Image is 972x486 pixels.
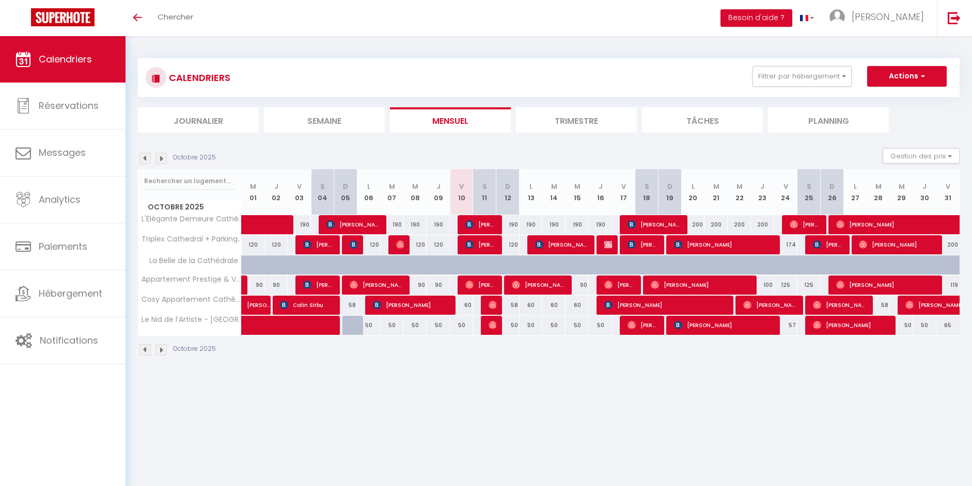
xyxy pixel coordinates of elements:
div: 125 [797,276,821,295]
abbr: L [367,182,370,191]
abbr: L [692,182,695,191]
div: 50 [496,316,520,335]
span: Le Nid de l’Artiste - [GEOGRAPHIC_DATA], [GEOGRAPHIC_DATA] [140,316,243,323]
th: 24 [774,169,797,215]
div: 50 [890,316,913,335]
span: [PERSON_NAME] [303,235,334,254]
span: [PERSON_NAME] [813,315,890,335]
div: 60 [566,296,589,315]
div: 50 [520,316,543,335]
div: 190 [496,215,520,234]
div: 200 [682,215,705,234]
div: 190 [427,215,450,234]
span: [PERSON_NAME] [489,315,496,335]
abbr: M [899,182,905,191]
abbr: M [574,182,581,191]
th: 23 [751,169,774,215]
span: [PERSON_NAME] [790,215,821,234]
th: 04 [311,169,334,215]
span: Notifications [40,334,98,347]
div: 50 [542,316,566,335]
th: 10 [450,169,473,215]
div: 90 [242,276,265,295]
div: 50 [566,316,589,335]
th: 07 [381,169,404,215]
div: 200 [704,215,728,234]
th: 29 [890,169,913,215]
abbr: J [274,182,278,191]
span: [PERSON_NAME] [836,275,937,295]
span: Calendriers [39,53,92,66]
abbr: S [807,182,811,191]
span: [PERSON_NAME] [512,275,566,295]
abbr: D [343,182,348,191]
div: 57 [774,316,797,335]
div: 50 [589,316,612,335]
th: 18 [635,169,659,215]
div: 190 [542,215,566,234]
span: [PERSON_NAME] [852,10,924,23]
input: Rechercher un logement... [144,172,236,190]
div: 50 [381,316,404,335]
div: 125 [774,276,797,295]
th: 13 [520,169,543,215]
div: 90 [566,276,589,295]
span: Paiements [39,240,87,253]
abbr: M [551,182,557,191]
th: 01 [242,169,265,215]
img: ... [829,9,845,25]
img: logout [948,11,961,24]
div: 50 [427,316,450,335]
abbr: V [946,182,950,191]
abbr: S [645,182,649,191]
button: Gestion des prix [883,148,960,164]
span: [PERSON_NAME] [604,295,728,315]
th: 26 [821,169,844,215]
span: Chercher [158,11,193,22]
button: Actions [867,66,947,87]
div: 90 [403,276,427,295]
div: 60 [450,296,473,315]
abbr: V [297,182,302,191]
li: Trimestre [516,107,637,133]
div: 120 [357,235,381,254]
span: Réservée [PERSON_NAME] [604,235,612,254]
th: 12 [496,169,520,215]
abbr: M [389,182,395,191]
span: Cosy Appartement Cathédrale [140,296,243,303]
span: Octobre 2025 [138,200,241,215]
span: [PERSON_NAME] [651,275,751,295]
th: 25 [797,169,821,215]
a: [PERSON_NAME] [242,296,265,315]
abbr: D [667,182,672,191]
span: Messages [39,146,86,159]
abbr: D [505,182,510,191]
th: 16 [589,169,612,215]
p: Octobre 2025 [173,153,216,163]
div: 90 [264,276,288,295]
span: [PERSON_NAME] [303,275,334,295]
div: 50 [403,316,427,335]
th: 06 [357,169,381,215]
div: 120 [242,235,265,254]
div: 190 [520,215,543,234]
abbr: M [250,182,256,191]
div: 200 [936,235,960,254]
span: [PERSON_NAME] [628,235,659,254]
span: L'Élégante Demeure Cathédrale [140,215,243,223]
span: [PERSON_NAME] [465,215,496,234]
span: [PERSON_NAME] [465,235,496,254]
span: Réservations [39,99,99,112]
div: 50 [913,316,936,335]
div: 120 [496,235,520,254]
abbr: L [854,182,857,191]
span: Hébergement [39,287,102,300]
th: 11 [473,169,496,215]
img: Super Booking [31,8,95,26]
li: Tâches [642,107,763,133]
abbr: V [621,182,626,191]
th: 14 [542,169,566,215]
span: [PERSON_NAME] [373,295,450,315]
li: Semaine [264,107,385,133]
div: 100 [751,276,774,295]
